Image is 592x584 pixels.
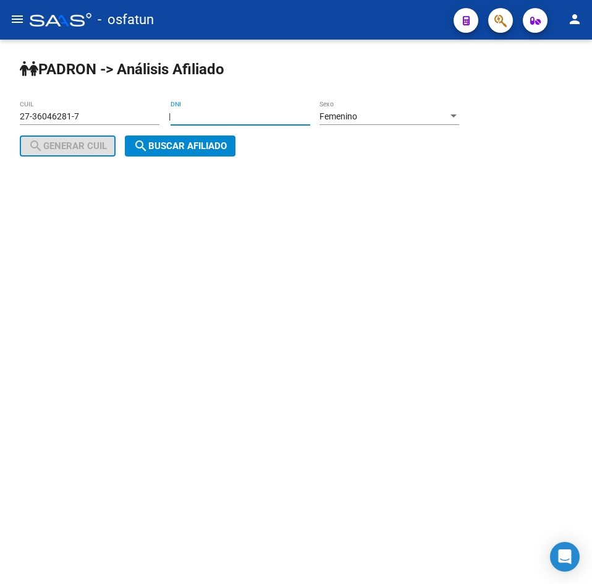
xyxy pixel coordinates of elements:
[133,140,227,152] span: Buscar afiliado
[10,12,25,27] mat-icon: menu
[28,139,43,153] mat-icon: search
[550,542,580,572] div: Open Intercom Messenger
[133,139,148,153] mat-icon: search
[98,6,154,33] span: - osfatun
[28,140,107,152] span: Generar CUIL
[20,111,468,152] div: |
[20,135,116,157] button: Generar CUIL
[125,135,235,157] button: Buscar afiliado
[319,111,357,121] span: Femenino
[20,61,224,78] strong: PADRON -> Análisis Afiliado
[567,12,582,27] mat-icon: person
